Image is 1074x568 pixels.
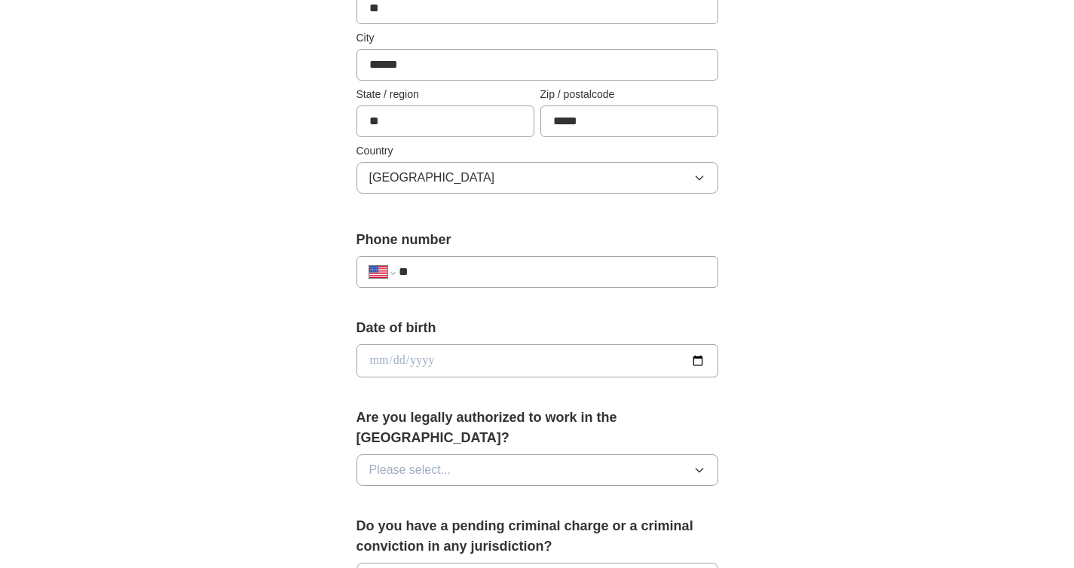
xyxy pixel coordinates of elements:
label: Are you legally authorized to work in the [GEOGRAPHIC_DATA]? [356,408,718,448]
label: City [356,30,718,46]
label: Do you have a pending criminal charge or a criminal conviction in any jurisdiction? [356,516,718,557]
label: Phone number [356,230,718,250]
span: [GEOGRAPHIC_DATA] [369,169,495,187]
label: Country [356,143,718,159]
button: Please select... [356,454,718,486]
label: Date of birth [356,318,718,338]
label: State / region [356,87,534,102]
button: [GEOGRAPHIC_DATA] [356,162,718,194]
label: Zip / postalcode [540,87,718,102]
span: Please select... [369,461,451,479]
